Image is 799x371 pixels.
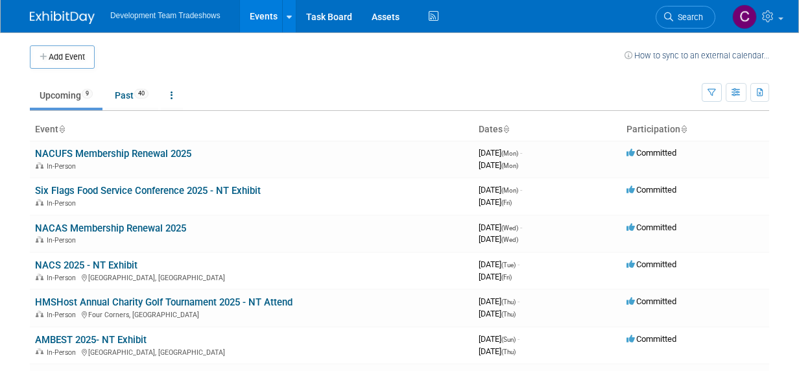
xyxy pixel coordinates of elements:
span: (Mon) [501,162,518,169]
span: Committed [626,148,676,158]
img: Courtney Perkins [732,5,757,29]
a: Upcoming9 [30,83,102,108]
a: Sort by Event Name [58,124,65,134]
img: In-Person Event [36,162,43,169]
a: NACAS Membership Renewal 2025 [35,222,186,234]
span: (Sun) [501,336,516,343]
span: - [520,148,522,158]
span: Committed [626,296,676,306]
img: In-Person Event [36,199,43,206]
div: [GEOGRAPHIC_DATA], [GEOGRAPHIC_DATA] [35,346,468,357]
span: [DATE] [479,234,518,244]
span: [DATE] [479,160,518,170]
span: - [520,185,522,195]
span: Search [673,12,703,22]
span: Development Team Tradeshows [110,11,221,20]
div: [GEOGRAPHIC_DATA], [GEOGRAPHIC_DATA] [35,272,468,282]
img: ExhibitDay [30,11,95,24]
a: NACS 2025 - NT Exhibit [35,259,137,271]
span: In-Person [47,199,80,208]
span: - [518,259,519,269]
a: How to sync to an external calendar... [625,51,769,60]
span: In-Person [47,236,80,245]
span: Committed [626,334,676,344]
span: (Mon) [501,150,518,157]
span: [DATE] [479,259,519,269]
a: Past40 [105,83,158,108]
img: In-Person Event [36,348,43,355]
span: Committed [626,185,676,195]
span: [DATE] [479,334,519,344]
span: 9 [82,89,93,99]
span: [DATE] [479,148,522,158]
th: Participation [621,119,769,141]
button: Add Event [30,45,95,69]
span: (Thu) [501,311,516,318]
a: NACUFS Membership Renewal 2025 [35,148,191,160]
a: Six Flags Food Service Conference 2025 - NT Exhibit [35,185,261,197]
span: (Wed) [501,236,518,243]
span: In-Person [47,162,80,171]
div: Four Corners, [GEOGRAPHIC_DATA] [35,309,468,319]
img: In-Person Event [36,311,43,317]
a: HMSHost Annual Charity Golf Tournament 2025 - NT Attend [35,296,292,308]
span: - [518,296,519,306]
span: In-Person [47,274,80,282]
span: [DATE] [479,185,522,195]
th: Dates [473,119,621,141]
span: 40 [134,89,149,99]
img: In-Person Event [36,274,43,280]
span: Committed [626,259,676,269]
span: - [518,334,519,344]
span: (Thu) [501,348,516,355]
span: In-Person [47,348,80,357]
a: Sort by Start Date [503,124,509,134]
span: [DATE] [479,197,512,207]
span: In-Person [47,311,80,319]
span: [DATE] [479,272,512,281]
span: [DATE] [479,222,522,232]
span: (Thu) [501,298,516,305]
th: Event [30,119,473,141]
span: - [520,222,522,232]
span: (Tue) [501,261,516,269]
span: (Mon) [501,187,518,194]
span: (Fri) [501,199,512,206]
span: (Fri) [501,274,512,281]
span: [DATE] [479,346,516,356]
span: [DATE] [479,296,519,306]
span: (Wed) [501,224,518,232]
a: AMBEST 2025- NT Exhibit [35,334,147,346]
span: Committed [626,222,676,232]
a: Sort by Participation Type [680,124,687,134]
img: In-Person Event [36,236,43,243]
a: Search [656,6,715,29]
span: [DATE] [479,309,516,318]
